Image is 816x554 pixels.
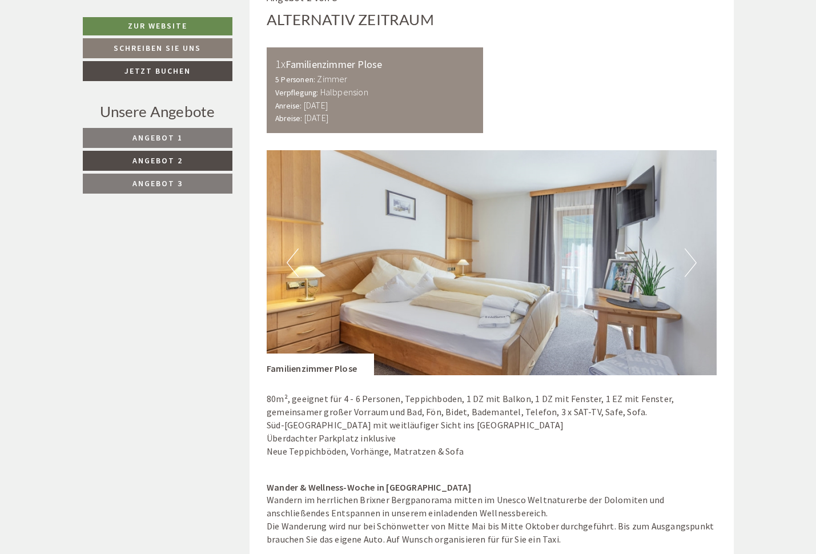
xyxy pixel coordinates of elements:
[18,56,181,64] small: 12:54
[267,392,717,457] p: 80m², geeignet für 4 - 6 Personen, Teppichboden, 1 DZ mit Balkon, 1 DZ mit Fenster, 1 EZ mit Fens...
[83,17,232,35] a: Zur Website
[275,101,302,111] small: Anreise:
[132,133,183,143] span: Angebot 1
[685,248,697,277] button: Next
[267,9,434,30] div: Alternativ Zeitraum
[132,178,183,188] span: Angebot 3
[275,88,318,98] small: Verpflegung:
[275,57,286,71] b: 1x
[267,481,717,494] div: Wander & Wellness-Woche in [GEOGRAPHIC_DATA]
[275,56,475,73] div: Familienzimmer Plose
[83,38,232,58] a: Schreiben Sie uns
[132,155,183,166] span: Angebot 2
[267,354,374,375] div: Familienzimmer Plose
[381,301,450,321] button: Senden
[9,31,187,66] div: Guten Tag, wie können wir Ihnen helfen?
[18,34,181,43] div: [GEOGRAPHIC_DATA]
[204,9,246,29] div: [DATE]
[275,114,303,123] small: Abreise:
[267,150,717,375] img: image
[275,75,315,85] small: 5 Personen:
[304,112,328,123] b: [DATE]
[287,248,299,277] button: Previous
[267,493,717,545] div: Wandern im herrlichen Brixner Bergpanorama mitten im Unesco Weltnaturerbe der Dolomiten und ansch...
[317,73,347,85] b: Zimmer
[83,61,232,81] a: Jetzt buchen
[320,86,368,98] b: Halbpension
[304,99,328,111] b: [DATE]
[83,101,232,122] div: Unsere Angebote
